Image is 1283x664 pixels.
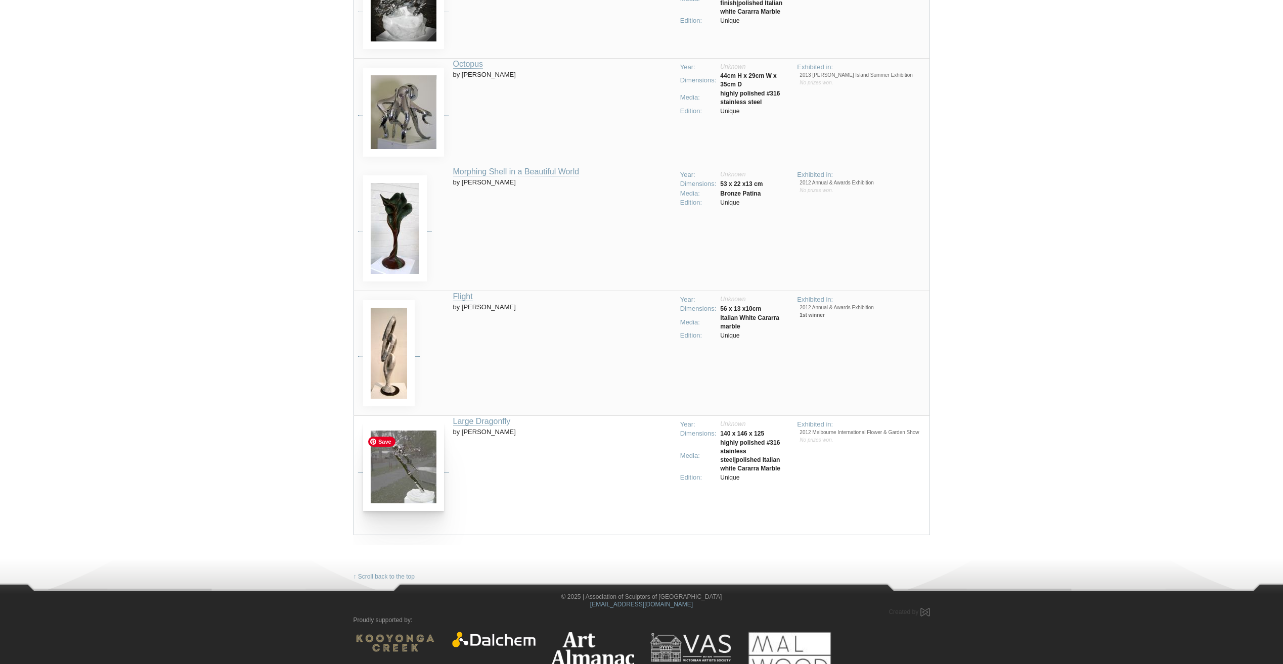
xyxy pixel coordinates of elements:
[678,429,719,439] td: Dimensions:
[453,58,674,166] td: by [PERSON_NAME]
[678,439,719,473] td: Media:
[678,179,719,189] td: Dimensions:
[800,304,925,311] li: 2012 Annual & Awards Exhibition
[800,312,824,318] strong: 1st winner
[678,189,719,199] td: Media:
[678,304,719,314] td: Dimensions:
[363,175,427,281] img: Todd Lyndon Stuart
[720,430,764,437] strong: 140 x 146 x 125
[678,473,719,483] td: Edition:
[720,90,780,106] strong: highly polished #316 stainless steel
[797,420,833,428] span: Exhibited in:
[363,68,444,157] img: Todd Lyndon Stuart
[353,616,930,624] p: Proudly supported by:
[800,179,925,186] li: 2012 Annual & Awards Exhibition
[920,608,930,616] img: Created by Marby
[797,296,833,303] span: Exhibited in:
[800,437,833,443] span: No prizes won.
[678,16,719,26] td: Edition:
[720,63,745,70] span: Unknown
[363,300,415,406] img: Todd Lyndon Stuart
[453,292,473,301] a: Flight
[353,632,437,654] img: Kooyonga Wines
[453,291,674,415] td: by [PERSON_NAME]
[678,63,719,72] td: Year:
[718,16,789,26] td: Unique
[590,601,693,608] a: [EMAIL_ADDRESS][DOMAIN_NAME]
[368,437,395,447] span: Save
[678,314,719,331] td: Media:
[800,72,925,79] li: 2013 [PERSON_NAME] Island Summer Exhibition
[718,198,765,208] td: Unique
[797,171,833,178] span: Exhibited in:
[452,632,536,647] img: Dalchem Products
[678,72,719,89] td: Dimensions:
[678,89,719,107] td: Media:
[800,187,833,193] span: No prizes won.
[720,314,779,330] strong: Italian White Cararra marble
[720,296,745,303] span: Unknown
[678,420,719,430] td: Year:
[718,107,789,116] td: Unique
[363,423,444,511] img: Todd Lyndon Stuart
[720,420,745,428] span: Unknown
[346,593,938,608] div: © 2025 | Association of Sculptors of [GEOGRAPHIC_DATA]
[453,415,674,535] td: by [PERSON_NAME]
[720,72,776,88] strong: 44cm H x 29cm W x 35cm D
[797,63,833,71] span: Exhibited in:
[718,473,789,483] td: Unique
[453,166,674,291] td: by [PERSON_NAME]
[678,295,719,305] td: Year:
[800,80,833,85] span: No prizes won.
[720,180,763,187] strong: 53 x 22 x13 cm
[678,331,719,341] td: Edition:
[889,608,930,615] a: Created by
[720,305,761,312] strong: 56 x 13 x10cm
[678,107,719,116] td: Edition:
[678,198,719,208] td: Edition:
[720,439,780,472] strong: highly polished #316 stainless steel|polished Italian white Cararra Marble
[720,171,745,178] span: Unknown
[649,632,733,663] img: Victorian Artists Society
[720,190,761,197] strong: Bronze Patina
[800,429,925,436] li: 2012 Melbourne International Flower & Garden Show
[889,608,918,615] span: Created by
[353,573,415,581] a: ↑ Scroll back to the top
[453,60,483,69] a: Octopus
[453,417,511,426] a: Large Dragonfly
[718,331,789,341] td: Unique
[678,170,719,180] td: Year:
[453,167,580,176] a: Morphing Shell in a Beautiful World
